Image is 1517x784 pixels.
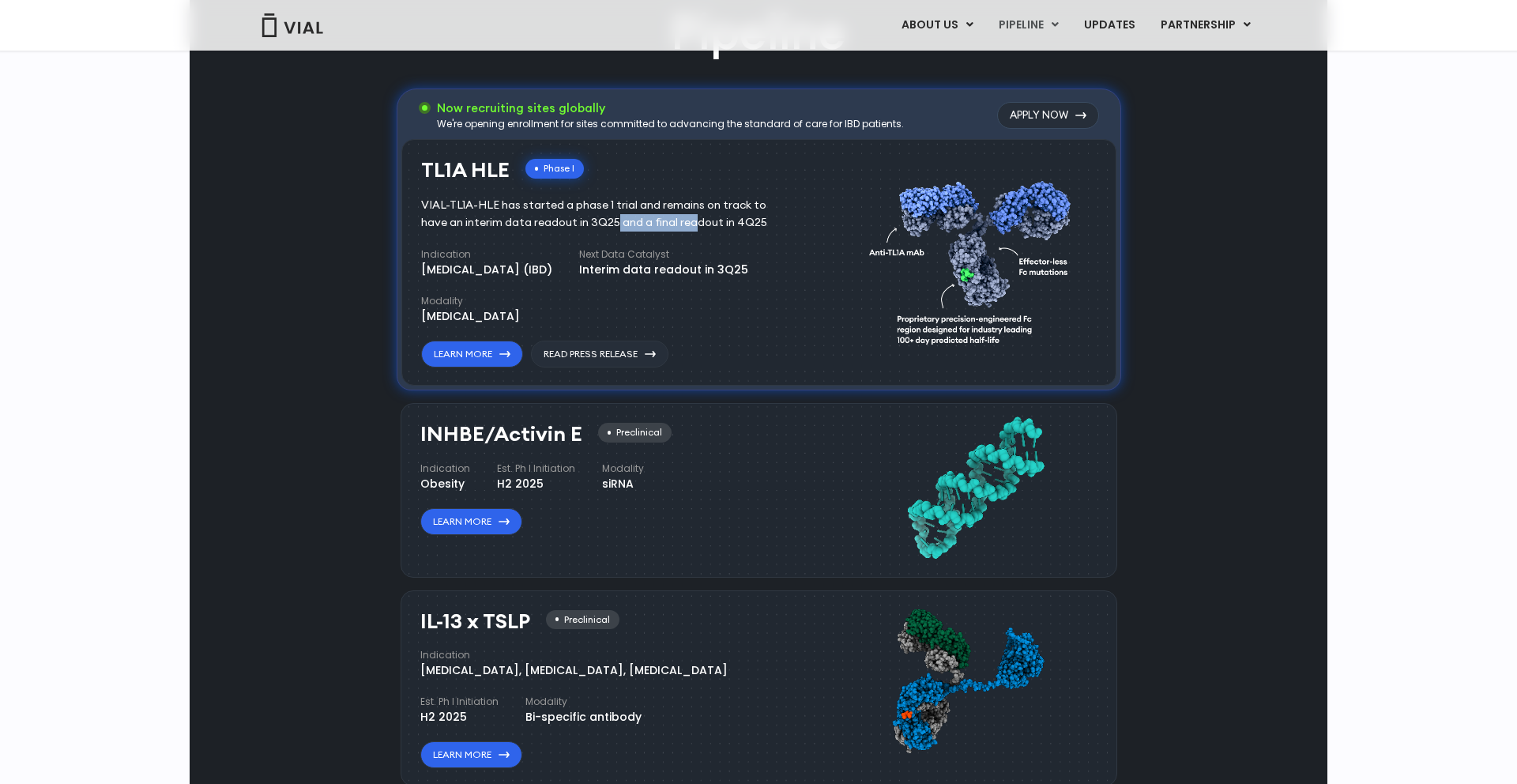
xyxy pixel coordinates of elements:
[869,151,1081,368] img: TL1A antibody diagram.
[602,476,644,492] div: siRNA
[437,117,904,131] div: We're opening enrollment for sites committed to advancing the standard of care for IBD patients.
[420,508,522,535] a: Learn More
[420,695,499,709] h4: Est. Ph I Initiation
[579,262,748,278] div: Interim data readout in 3Q25
[1071,12,1147,39] a: UPDATES
[421,341,523,367] a: Learn More
[420,476,470,492] div: Obesity
[531,341,668,367] a: Read Press Release
[420,462,470,476] h4: Indication
[525,695,642,709] h4: Modality
[437,100,904,117] h3: Now recruiting sites globally
[889,12,985,39] a: ABOUT USMenu Toggle
[579,247,748,262] h4: Next Data Catalyst
[997,102,1099,129] a: Apply Now
[421,262,552,278] div: [MEDICAL_DATA] (IBD)
[421,247,552,262] h4: Indication
[420,709,499,726] div: H2 2025
[525,709,642,726] div: Bi-specific antibody
[421,159,510,182] h3: TL1A HLE
[497,462,575,476] h4: Est. Ph I Initiation
[598,423,672,443] div: Preclinical
[420,741,522,768] a: Learn More
[420,423,582,446] h3: INHBE/Activin E
[525,159,584,179] div: Phase I
[261,13,324,37] img: Vial Logo
[497,476,575,492] div: H2 2025
[421,197,790,232] div: VIAL-TL1A-HLE has started a phase 1 trial and remains on track to have an interim data readout in...
[421,294,520,308] h4: Modality
[1148,12,1263,39] a: PARTNERSHIPMenu Toggle
[420,648,728,662] h4: Indication
[421,308,520,325] div: [MEDICAL_DATA]
[420,662,728,679] div: [MEDICAL_DATA], [MEDICAL_DATA], [MEDICAL_DATA]
[602,462,644,476] h4: Modality
[546,610,619,630] div: Preclinical
[420,610,530,633] h3: IL-13 x TSLP
[986,12,1071,39] a: PIPELINEMenu Toggle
